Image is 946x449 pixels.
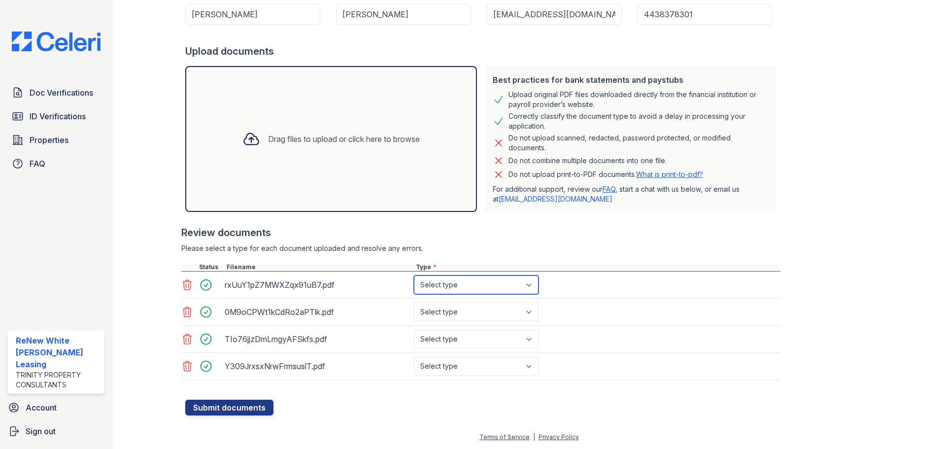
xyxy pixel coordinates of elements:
a: Privacy Policy [539,433,579,441]
a: Account [4,398,108,417]
div: Best practices for bank statements and paystubs [493,74,769,86]
a: Doc Verifications [8,83,104,103]
div: Do not upload scanned, redacted, password protected, or modified documents. [508,133,769,153]
a: ID Verifications [8,106,104,126]
a: What is print-to-pdf? [636,170,703,178]
span: Properties [30,134,68,146]
a: [EMAIL_ADDRESS][DOMAIN_NAME] [499,195,612,203]
div: Filename [225,263,414,271]
div: Drag files to upload or click here to browse [268,133,420,145]
div: Upload documents [185,44,780,58]
div: Trinity Property Consultants [16,370,101,390]
div: Correctly classify the document type to avoid a delay in processing your application. [508,111,769,131]
img: CE_Logo_Blue-a8612792a0a2168367f1c8372b55b34899dd931a85d93a1a3d3e32e68fde9ad4.png [4,32,108,51]
div: rxUuY1pZ7MWXZqx91uB7.pdf [225,277,410,293]
p: Do not upload print-to-PDF documents. [508,170,703,179]
div: ReNew White [PERSON_NAME] Leasing [16,335,101,370]
div: Type [414,263,780,271]
div: Upload original PDF files downloaded directly from the financial institution or payroll provider’... [508,90,769,109]
a: FAQ [8,154,104,173]
a: Properties [8,130,104,150]
div: Y309JrxsxNrwFrmsuslT.pdf [225,358,410,374]
span: ID Verifications [30,110,86,122]
span: Doc Verifications [30,87,93,99]
div: Do not combine multiple documents into one file. [508,155,667,167]
div: | [533,433,535,441]
div: Review documents [181,226,780,240]
div: 0M9oCPWt1kCdRo2aPTlk.pdf [225,304,410,320]
button: Submit documents [185,400,273,415]
div: TIo76jjzDmLmgyAFSkfs.pdf [225,331,410,347]
a: Sign out [4,421,108,441]
p: For additional support, review our , start a chat with us below, or email us at [493,184,769,204]
div: Please select a type for each document uploaded and resolve any errors. [181,243,780,253]
a: FAQ [603,185,615,193]
div: Status [197,263,225,271]
span: FAQ [30,158,45,170]
a: Terms of Service [479,433,530,441]
span: Account [26,402,57,414]
span: Sign out [26,425,56,437]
